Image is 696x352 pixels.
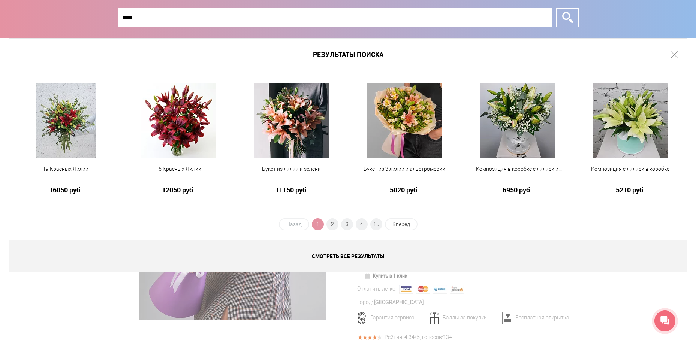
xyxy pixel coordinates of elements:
a: Композиция с лилией в коробке [579,165,682,182]
img: Букет из лилий и зелени [254,83,329,158]
h1: Результаты поиска [9,38,687,70]
a: 5020 руб. [353,186,456,194]
span: 1 [312,218,324,230]
a: 19 Красных Лилий [14,165,117,182]
a: Букет из лилий и зелени [240,165,343,182]
a: 16050 руб. [14,186,117,194]
img: 15 Красных Лилий [141,83,216,158]
a: Композиция в коробке с лилией и гипсофилой [466,165,569,182]
a: 6950 руб. [466,186,569,194]
a: 3 [341,218,353,230]
img: Композиция с лилией в коробке [593,83,668,158]
a: Смотреть все результаты [9,240,687,272]
span: Композиция в коробке с лилией и гипсофилой [466,165,569,173]
img: 19 Красных Лилий [36,83,96,158]
span: Композиция с лилией в коробке [579,165,682,173]
a: Вперед [385,218,418,230]
span: Букет из 3 лилии и альстромерии [353,165,456,173]
a: Букет из 3 лилии и альстромерии [353,165,456,182]
a: 15 Красных Лилий [127,165,230,182]
span: 19 Красных Лилий [14,165,117,173]
img: Композиция в коробке с лилией и гипсофилой [480,83,555,158]
a: 11150 руб. [240,186,343,194]
span: Назад [279,218,309,230]
a: 15 [370,218,382,230]
a: 2 [326,218,338,230]
a: 4 [356,218,368,230]
span: Букет из лилий и зелени [240,165,343,173]
a: 5210 руб. [579,186,682,194]
span: 15 Красных Лилий [127,165,230,173]
span: Смотреть все результаты [312,252,384,261]
a: 12050 руб. [127,186,230,194]
img: Букет из 3 лилии и альстромерии [367,83,442,158]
